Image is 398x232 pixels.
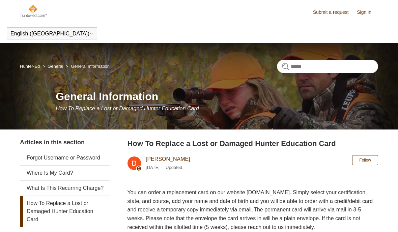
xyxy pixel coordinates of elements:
[127,190,373,230] span: You can order a replacement card on our website [DOMAIN_NAME]. Simply select your certification s...
[313,9,356,16] a: Submit a request
[20,139,85,146] span: Articles in this section
[20,4,47,18] img: Hunter-Ed Help Center home page
[56,88,378,105] h1: General Information
[277,60,378,73] input: Search
[20,166,110,180] a: Where Is My Card?
[48,64,63,69] a: General
[41,64,64,69] li: General
[20,64,40,69] a: Hunter-Ed
[354,209,393,227] div: Chat Support
[10,31,93,37] button: English ([GEOGRAPHIC_DATA])
[20,150,110,165] a: Forgot Username or Password
[357,9,378,16] a: Sign in
[64,64,110,69] li: General Information
[20,196,110,227] a: How To Replace a Lost or Damaged Hunter Education Card
[146,165,160,170] time: 03/04/2024, 10:49
[127,138,378,149] h2: How To Replace a Lost or Damaged Hunter Education Card
[20,64,41,69] li: Hunter-Ed
[352,155,378,165] button: Follow Article
[166,165,182,170] li: Updated
[146,156,190,162] a: [PERSON_NAME]
[20,181,110,196] a: What Is This Recurring Charge?
[56,106,199,111] span: How To Replace a Lost or Damaged Hunter Education Card
[71,64,110,69] a: General Information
